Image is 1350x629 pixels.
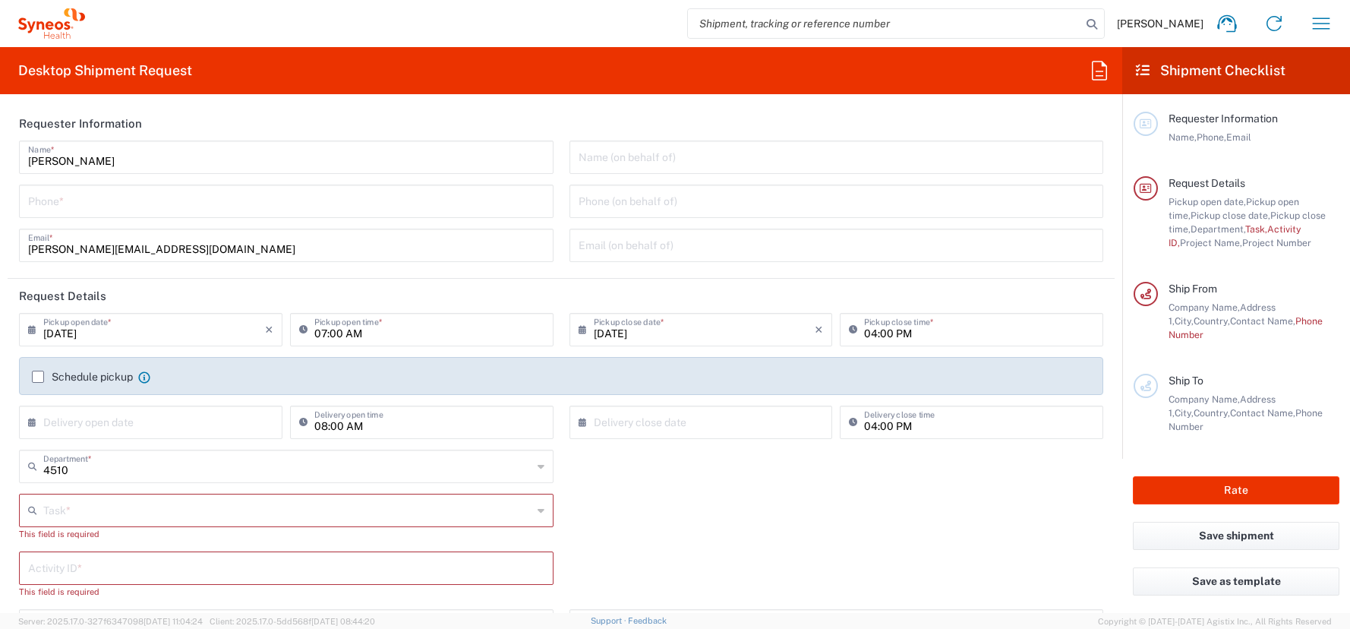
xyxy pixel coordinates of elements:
span: Ship To [1169,375,1203,387]
span: [DATE] 11:04:24 [144,617,203,626]
h2: Request Details [19,289,106,304]
h2: Shipment Checklist [1136,62,1285,80]
span: Pickup close date, [1191,210,1270,221]
span: Country, [1194,407,1230,419]
input: Shipment, tracking or reference number [688,9,1081,38]
span: Task, [1245,223,1267,235]
i: × [265,318,273,342]
span: City, [1175,315,1194,327]
span: Request Details [1169,177,1245,189]
span: Project Number [1242,237,1311,248]
a: Support [591,616,629,625]
span: Company Name, [1169,302,1240,313]
label: Schedule pickup [32,371,133,383]
span: [DATE] 08:44:20 [311,617,375,626]
span: Pickup open date, [1169,196,1246,207]
span: [PERSON_NAME] [1117,17,1203,30]
button: Save shipment [1133,522,1339,550]
div: This field is required [19,585,554,599]
span: Phone, [1197,131,1226,143]
div: This field is required [19,527,554,541]
span: Ship From [1169,283,1217,295]
span: Country, [1194,315,1230,327]
h2: Requester Information [19,116,142,131]
span: Contact Name, [1230,315,1295,327]
span: Company Name, [1169,394,1240,405]
button: Rate [1133,476,1339,504]
span: Department, [1191,223,1245,235]
span: Project Name, [1180,237,1242,248]
span: Name, [1169,131,1197,143]
button: Save as template [1133,567,1339,596]
h2: Desktop Shipment Request [18,62,192,80]
a: Feedback [628,616,667,625]
span: Contact Name, [1230,407,1295,419]
span: Requester Information [1169,112,1278,125]
i: × [815,318,823,342]
span: Client: 2025.17.0-5dd568f [210,617,375,626]
span: Server: 2025.17.0-327f6347098 [18,617,203,626]
span: City, [1175,407,1194,419]
span: Copyright © [DATE]-[DATE] Agistix Inc., All Rights Reserved [1098,615,1332,628]
span: Email [1226,131,1251,143]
